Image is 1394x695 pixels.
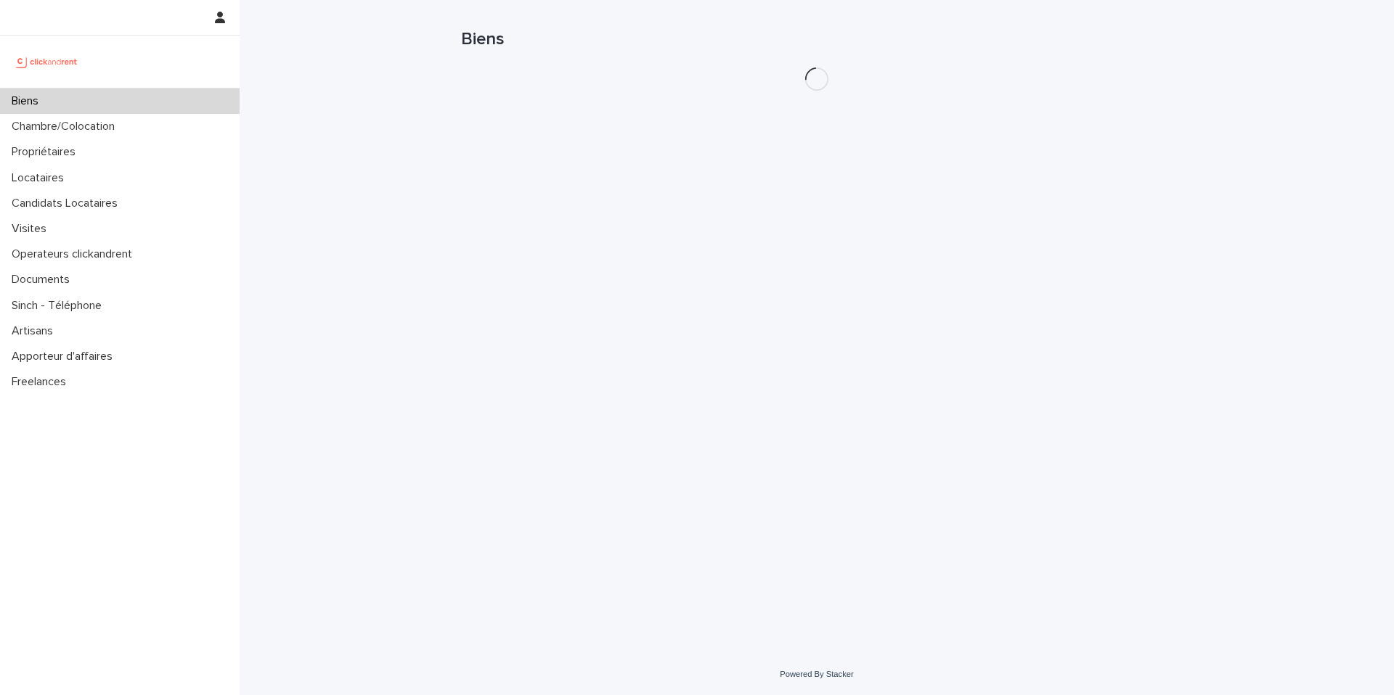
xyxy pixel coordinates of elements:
[6,247,144,261] p: Operateurs clickandrent
[6,145,87,159] p: Propriétaires
[6,324,65,338] p: Artisans
[6,94,50,108] p: Biens
[6,197,129,210] p: Candidats Locataires
[6,350,124,363] p: Apporteur d'affaires
[6,222,58,236] p: Visites
[12,47,82,76] img: UCB0brd3T0yccxBKYDjQ
[6,171,76,185] p: Locataires
[780,670,853,678] a: Powered By Stacker
[461,29,1173,50] h1: Biens
[6,120,126,133] p: Chambre/Colocation
[6,273,81,287] p: Documents
[6,299,113,313] p: Sinch - Téléphone
[6,375,78,389] p: Freelances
